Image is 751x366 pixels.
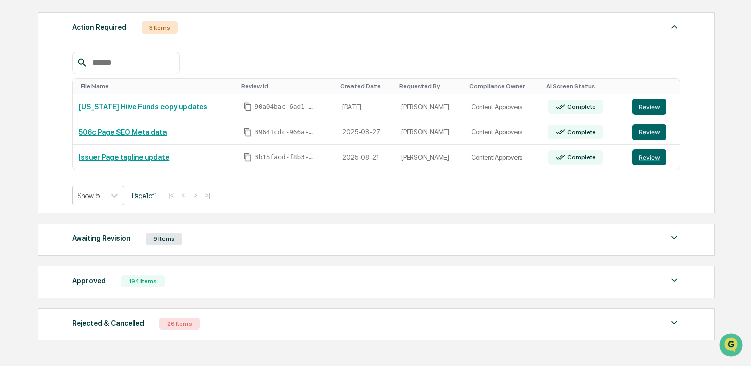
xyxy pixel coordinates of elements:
a: 506c Page SEO Meta data [79,128,167,136]
button: < [178,191,189,200]
button: > [190,191,200,200]
button: |< [165,191,177,200]
div: 3 Items [142,21,178,34]
img: caret [668,232,680,244]
button: >| [202,191,214,200]
div: Awaiting Revision [72,232,130,245]
span: Preclearance [20,129,66,139]
div: Toggle SortBy [241,83,332,90]
td: [PERSON_NAME] [395,119,465,145]
button: Review [632,124,666,140]
a: 🗄️Attestations [70,125,131,143]
td: Content Approvers [465,119,542,145]
a: Review [632,99,674,115]
div: 194 Items [121,275,165,287]
div: Toggle SortBy [81,83,233,90]
div: 9 Items [146,233,182,245]
a: 🖐️Preclearance [6,125,70,143]
div: Complete [565,129,595,136]
span: Attestations [84,129,127,139]
img: 1746055101610-c473b297-6a78-478c-a979-82029cc54cd1 [10,78,29,96]
div: We're offline, we'll be back soon [35,88,133,96]
div: Action Required [72,20,126,34]
span: 39641cdc-966a-4e65-879f-2a6a777944d8 [254,128,316,136]
div: 26 Items [159,318,200,330]
a: [US_STATE] Hiive Funds copy updates [79,103,207,111]
td: [DATE] [336,94,395,120]
button: Review [632,149,666,165]
span: Copy Id [243,153,252,162]
div: Complete [565,103,595,110]
td: [PERSON_NAME] [395,94,465,120]
div: Rejected & Cancelled [72,316,144,330]
div: Toggle SortBy [399,83,461,90]
span: Pylon [102,173,124,181]
div: 🗄️ [74,130,82,138]
div: Complete [565,154,595,161]
td: Content Approvers [465,94,542,120]
a: Powered byPylon [72,173,124,181]
div: Toggle SortBy [546,83,622,90]
div: Start new chat [35,78,168,88]
a: Issuer Page tagline update [79,153,169,161]
p: How can we help? [10,21,186,38]
div: Approved [72,274,106,287]
span: Page 1 of 1 [132,191,157,200]
button: Start new chat [174,81,186,93]
a: 🔎Data Lookup [6,144,68,162]
span: Copy Id [243,128,252,137]
div: Toggle SortBy [340,83,391,90]
td: Content Approvers [465,145,542,170]
img: caret [668,20,680,33]
td: 2025-08-21 [336,145,395,170]
div: 🔎 [10,149,18,157]
td: 2025-08-27 [336,119,395,145]
a: Review [632,124,674,140]
button: Review [632,99,666,115]
td: [PERSON_NAME] [395,145,465,170]
div: 🖐️ [10,130,18,138]
img: caret [668,316,680,329]
div: Toggle SortBy [635,83,676,90]
span: Data Lookup [20,148,64,158]
div: Toggle SortBy [469,83,537,90]
iframe: Open customer support [718,332,746,360]
span: 3b15facd-f8b3-477c-80ee-d7a648742bf4 [254,153,316,161]
span: 90a04bac-6ad1-4eb2-9be2-413ef8e4cea6 [254,103,316,111]
a: Review [632,149,674,165]
span: Copy Id [243,102,252,111]
img: caret [668,274,680,286]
